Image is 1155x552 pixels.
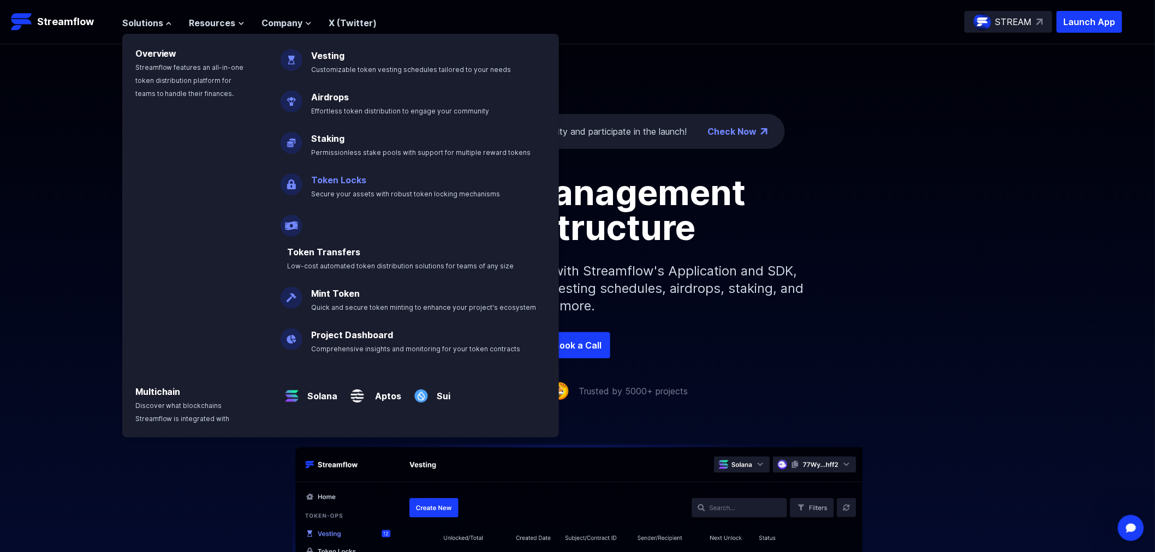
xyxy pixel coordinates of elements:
[135,386,181,397] a: Multichain
[311,190,500,198] span: Secure your assets with robust token locking mechanisms
[329,17,377,28] a: X (Twitter)
[761,128,767,135] img: top-right-arrow.png
[410,376,432,407] img: Sui
[122,16,172,29] button: Solutions
[311,288,360,299] a: Mint Token
[262,16,303,29] span: Company
[311,133,344,144] a: Staking
[579,385,688,398] p: Trusted by 5000+ projects
[974,13,991,31] img: streamflow-logo-circle.png
[346,376,368,407] img: Aptos
[311,65,511,74] span: Customizable token vesting schedules tailored to your needs
[135,401,230,423] span: Discover what blockchains Streamflow is integrated with
[432,381,450,403] a: Sui
[996,15,1032,28] p: STREAM
[311,107,489,115] span: Effortless token distribution to engage your community
[332,175,823,245] h1: Token management infrastructure
[311,92,349,103] a: Airdrops
[281,82,302,112] img: Airdrops
[545,332,610,358] a: Book a Call
[311,148,531,157] span: Permissionless stake pools with support for multiple reward tokens
[11,11,33,33] img: Streamflow Logo
[122,16,163,29] span: Solutions
[1057,11,1122,33] button: Launch App
[311,175,366,185] a: Token Locks
[965,11,1052,33] a: STREAM
[1118,515,1144,541] iframe: Intercom live chat
[287,262,514,270] span: Low-cost automated token distribution solutions for teams of any size
[281,376,303,407] img: Solana
[287,247,360,257] a: Token Transfers
[1037,19,1043,25] img: top-right-arrow.svg
[135,48,177,59] a: Overview
[551,382,569,399] img: company-9
[303,381,337,403] a: Solana
[135,63,244,98] span: Streamflow features an all-in-one token distribution platform for teams to handle their finances.
[281,206,302,237] img: Payroll
[281,165,302,195] img: Token Locks
[311,303,536,311] span: Quick and secure token minting to enhance your project's ecosystem
[281,40,302,71] img: Vesting
[189,16,236,29] span: Resources
[11,11,111,33] a: Streamflow
[311,50,344,61] a: Vesting
[281,278,302,309] img: Mint Token
[707,125,757,138] a: Check Now
[311,329,393,340] a: Project Dashboard
[343,245,812,332] p: Simplify your token distribution with Streamflow's Application and SDK, offering access to custom...
[262,16,312,29] button: Company
[281,320,302,350] img: Project Dashboard
[281,123,302,154] img: Staking
[368,381,401,403] a: Aptos
[37,14,94,29] p: Streamflow
[311,345,520,353] span: Comprehensive insights and monitoring for your token contracts
[189,16,245,29] button: Resources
